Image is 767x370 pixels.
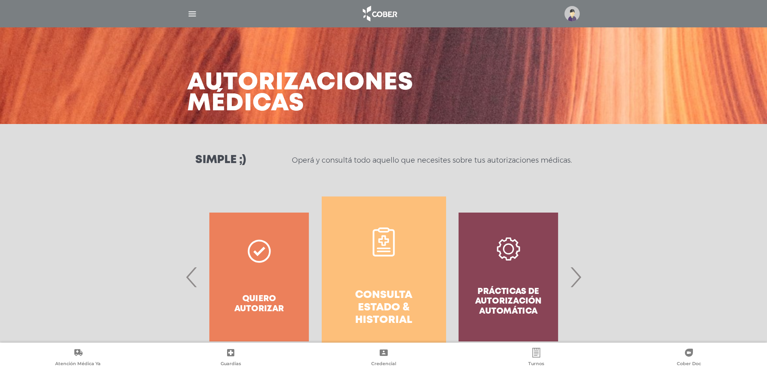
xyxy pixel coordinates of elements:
a: Consulta estado & historial [322,196,446,358]
span: Turnos [528,361,544,368]
span: Atención Médica Ya [55,361,101,368]
span: Cober Doc [677,361,701,368]
img: profile-placeholder.svg [564,6,580,21]
a: Turnos [460,348,612,368]
span: Credencial [371,361,396,368]
img: Cober_menu-lines-white.svg [187,9,197,19]
p: Operá y consultá todo aquello que necesites sobre tus autorizaciones médicas. [292,155,572,165]
a: Atención Médica Ya [2,348,154,368]
span: Guardias [221,361,241,368]
a: Credencial [307,348,460,368]
a: Guardias [154,348,307,368]
span: Next [568,255,583,299]
a: Cober Doc [613,348,765,368]
h4: Consulta estado & historial [336,289,432,327]
h3: Autorizaciones médicas [187,72,413,114]
h3: Simple ;) [195,155,246,166]
img: logo_cober_home-white.png [358,4,401,23]
span: Previous [184,255,200,299]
